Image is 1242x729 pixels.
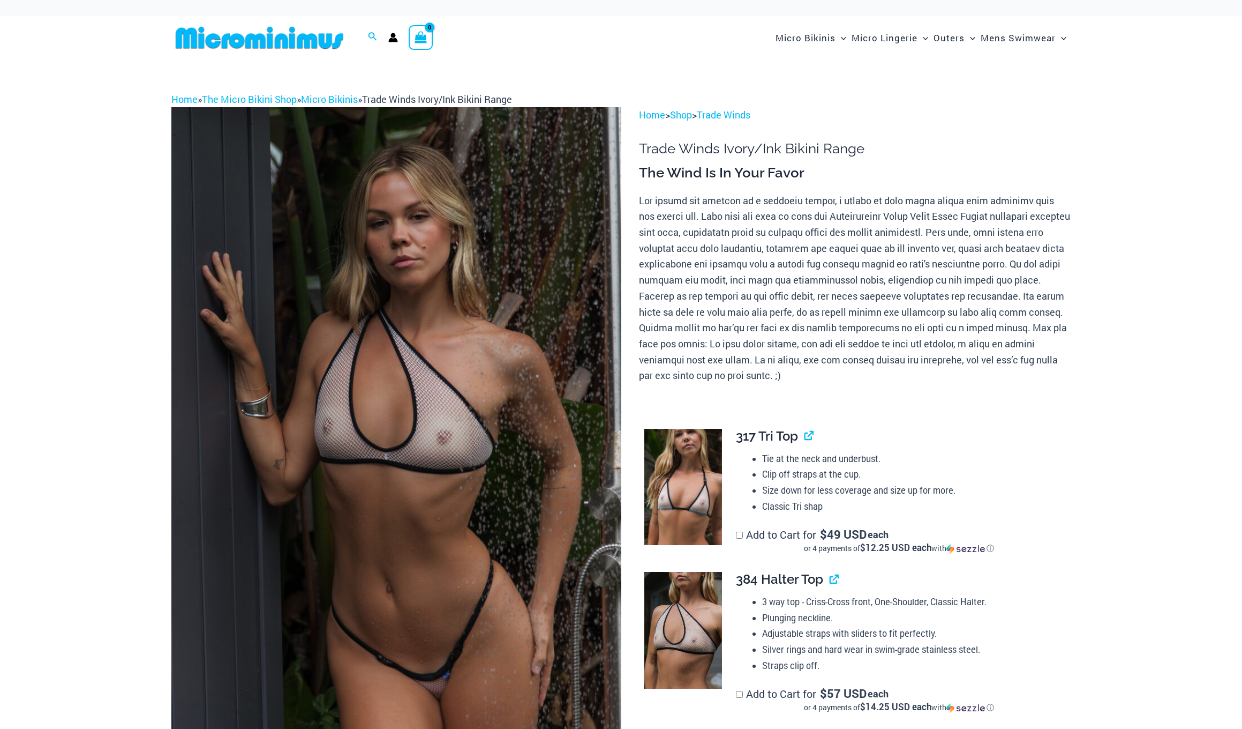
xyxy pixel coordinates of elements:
[868,529,889,540] span: each
[860,701,931,713] span: $14.25 USD each
[868,688,889,699] span: each
[639,193,1071,384] p: Lor ipsumd sit ametcon ad e seddoeiu tempor, i utlabo et dolo magna aliqua enim adminimv quis nos...
[762,594,1062,610] li: 3 way top - Criss-Cross front, One-Shoulder, Classic Halter.
[762,499,1062,515] li: Classic Tri shap
[917,24,928,51] span: Menu Toggle
[860,541,931,554] span: $12.25 USD each
[946,703,985,713] img: Sezzle
[736,543,1062,554] div: or 4 payments of with
[736,571,823,587] span: 384 Halter Top
[762,610,1062,626] li: Plunging neckline.
[639,108,665,121] a: Home
[978,21,1069,54] a: Mens SwimwearMenu ToggleMenu Toggle
[934,24,965,51] span: Outers
[762,626,1062,642] li: Adjustable straps with sliders to fit perfectly.
[171,93,512,106] span: » » »
[762,482,1062,499] li: Size down for less coverage and size up for more.
[171,26,348,50] img: MM SHOP LOGO FLAT
[773,21,849,54] a: Micro BikinisMenu ToggleMenu Toggle
[776,24,835,51] span: Micro Bikinis
[644,572,722,689] img: Trade Winds Ivory/Ink 384 Top
[639,140,1071,157] h1: Trade Winds Ivory/Ink Bikini Range
[965,24,975,51] span: Menu Toggle
[820,688,867,699] span: 57 USD
[639,107,1071,123] p: > >
[762,466,1062,482] li: Clip off straps at the cup.
[820,686,827,701] span: $
[931,21,978,54] a: OutersMenu ToggleMenu Toggle
[736,702,1062,713] div: or 4 payments of$14.25 USD eachwithSezzle Click to learn more about Sezzle
[852,24,917,51] span: Micro Lingerie
[736,527,1062,554] label: Add to Cart for
[762,658,1062,674] li: Straps clip off.
[736,687,1062,713] label: Add to Cart for
[697,108,750,121] a: Trade Winds
[736,702,1062,713] div: or 4 payments of with
[362,93,512,106] span: Trade Winds Ivory/Ink Bikini Range
[946,544,985,554] img: Sezzle
[670,108,692,121] a: Shop
[171,93,198,106] a: Home
[849,21,931,54] a: Micro LingerieMenu ToggleMenu Toggle
[644,429,722,546] img: Trade Winds Ivory/Ink 317 Top
[762,451,1062,467] li: Tie at the neck and underbust.
[835,24,846,51] span: Menu Toggle
[639,164,1071,182] h3: The Wind Is In Your Favor
[1056,24,1066,51] span: Menu Toggle
[736,543,1062,554] div: or 4 payments of$12.25 USD eachwithSezzle Click to learn more about Sezzle
[388,33,398,42] a: Account icon link
[762,642,1062,658] li: Silver rings and hard wear in swim-grade stainless steel.
[368,31,378,44] a: Search icon link
[820,529,867,540] span: 49 USD
[771,20,1071,56] nav: Site Navigation
[202,93,297,106] a: The Micro Bikini Shop
[820,526,827,542] span: $
[736,428,798,444] span: 317 Tri Top
[736,691,743,698] input: Add to Cart for$57 USD eachor 4 payments of$14.25 USD eachwithSezzle Click to learn more about Se...
[301,93,358,106] a: Micro Bikinis
[981,24,1056,51] span: Mens Swimwear
[409,25,433,50] a: View Shopping Cart, empty
[736,532,743,539] input: Add to Cart for$49 USD eachor 4 payments of$12.25 USD eachwithSezzle Click to learn more about Se...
